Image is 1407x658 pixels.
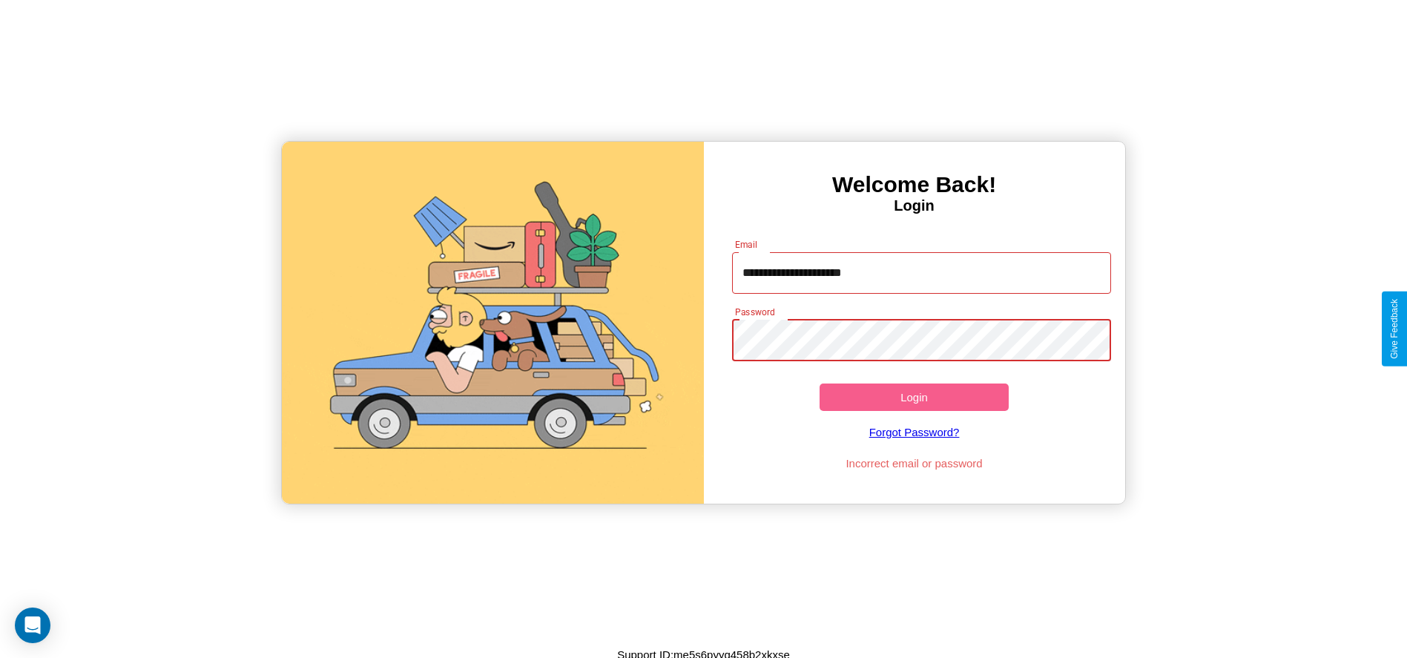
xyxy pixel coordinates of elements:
label: Password [735,306,774,318]
div: Give Feedback [1389,299,1400,359]
div: Open Intercom Messenger [15,608,50,643]
a: Forgot Password? [725,411,1104,453]
img: gif [282,142,703,504]
h3: Welcome Back! [704,172,1125,197]
h4: Login [704,197,1125,214]
p: Incorrect email or password [725,453,1104,473]
label: Email [735,238,758,251]
button: Login [820,384,1009,411]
